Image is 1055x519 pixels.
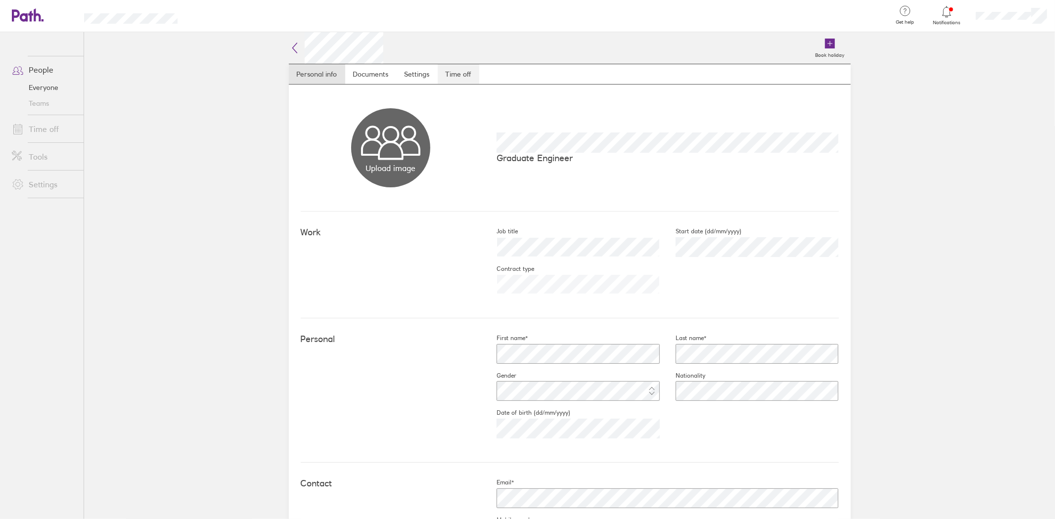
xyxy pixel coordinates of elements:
a: Book holiday [810,32,851,64]
p: Graduate Engineer [497,153,839,163]
label: Nationality [660,372,705,380]
label: Last name* [660,334,706,342]
label: Email* [481,478,514,486]
h4: Work [301,227,481,238]
a: Notifications [931,5,963,26]
label: Job title [481,227,518,235]
label: Book holiday [810,49,851,58]
label: Gender [481,372,516,380]
a: Time off [438,64,479,84]
a: Settings [397,64,438,84]
label: First name* [481,334,528,342]
a: Teams [4,95,84,111]
span: Notifications [931,20,963,26]
a: Everyone [4,80,84,95]
a: Personal info [289,64,345,84]
span: Get help [889,19,921,25]
a: Documents [345,64,397,84]
a: Settings [4,174,84,194]
a: People [4,60,84,80]
a: Time off [4,119,84,139]
label: Contract type [481,265,534,273]
label: Start date (dd/mm/yyyy) [660,227,741,235]
a: Tools [4,147,84,167]
h4: Contact [301,478,481,489]
h4: Personal [301,334,481,345]
label: Date of birth (dd/mm/yyyy) [481,409,570,417]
